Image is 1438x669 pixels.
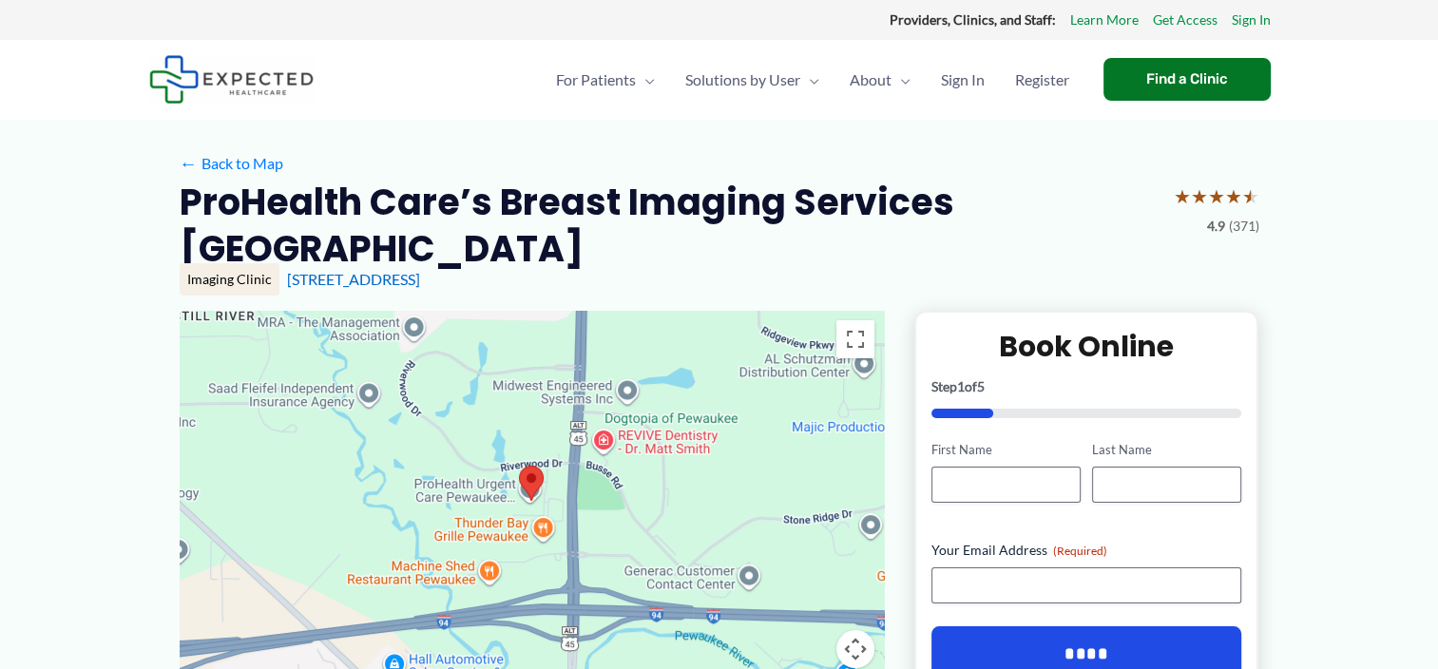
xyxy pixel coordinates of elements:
span: (Required) [1053,544,1107,558]
span: ← [180,154,198,172]
a: ←Back to Map [180,149,283,178]
a: Learn More [1070,8,1139,32]
span: 5 [977,378,985,394]
span: Menu Toggle [800,47,819,113]
span: Sign In [941,47,985,113]
h2: ProHealth Care’s Breast Imaging Services [GEOGRAPHIC_DATA] [180,179,1159,273]
span: About [850,47,892,113]
a: Sign In [926,47,1000,113]
a: Get Access [1153,8,1218,32]
label: Last Name [1092,441,1241,459]
strong: Providers, Clinics, and Staff: [890,11,1056,28]
span: ★ [1225,179,1242,214]
a: AboutMenu Toggle [834,47,926,113]
a: Solutions by UserMenu Toggle [670,47,834,113]
a: [STREET_ADDRESS] [287,270,420,288]
span: Register [1015,47,1069,113]
span: ★ [1242,179,1259,214]
a: Sign In [1232,8,1271,32]
h2: Book Online [931,328,1242,365]
button: Toggle fullscreen view [836,320,874,358]
span: (371) [1229,214,1259,239]
a: Find a Clinic [1103,58,1271,101]
button: Map camera controls [836,630,874,668]
span: Menu Toggle [636,47,655,113]
span: Menu Toggle [892,47,911,113]
div: Imaging Clinic [180,263,279,296]
a: Register [1000,47,1084,113]
nav: Primary Site Navigation [541,47,1084,113]
label: First Name [931,441,1081,459]
span: 1 [957,378,965,394]
span: For Patients [556,47,636,113]
span: 4.9 [1207,214,1225,239]
span: ★ [1191,179,1208,214]
span: Solutions by User [685,47,800,113]
span: ★ [1174,179,1191,214]
img: Expected Healthcare Logo - side, dark font, small [149,55,314,104]
span: ★ [1208,179,1225,214]
label: Your Email Address [931,541,1242,560]
p: Step of [931,380,1242,393]
a: For PatientsMenu Toggle [541,47,670,113]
